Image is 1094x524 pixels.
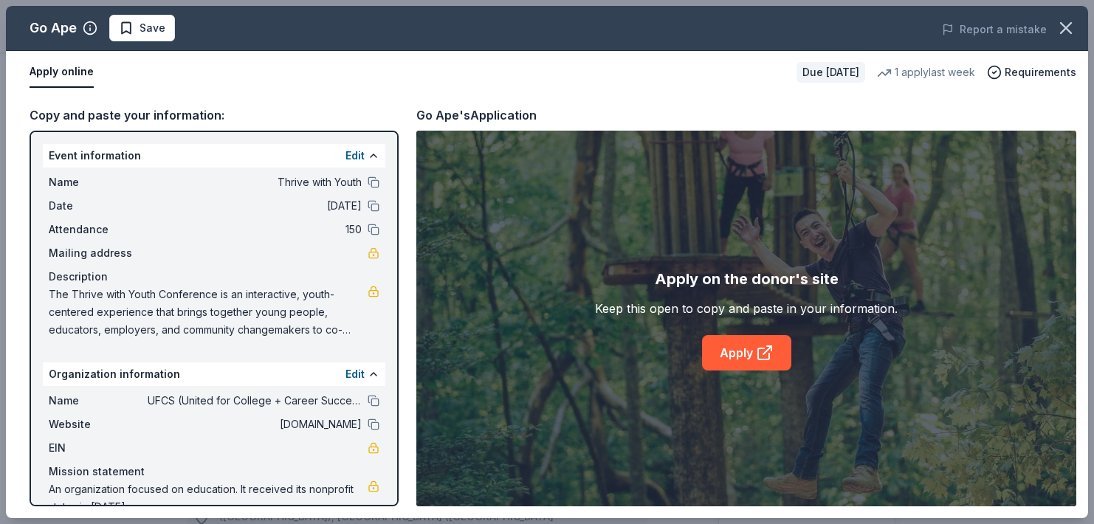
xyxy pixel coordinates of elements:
button: Requirements [987,63,1076,81]
div: Keep this open to copy and paste in your information. [595,300,898,317]
span: Attendance [49,221,148,238]
div: Description [49,268,379,286]
span: Save [140,19,165,37]
button: Report a mistake [942,21,1047,38]
a: Apply [702,335,791,370]
span: UFCS (United for College + Career Success) [148,392,362,410]
span: Thrive with Youth [148,173,362,191]
div: Copy and paste your information: [30,106,399,125]
button: Save [109,15,175,41]
div: Go Ape [30,16,77,40]
div: Mission statement [49,463,379,480]
span: [DOMAIN_NAME] [148,416,362,433]
span: Name [49,392,148,410]
div: 1 apply last week [877,63,975,81]
div: Go Ape's Application [416,106,537,125]
span: An organization focused on education. It received its nonprofit status in [DATE]. [49,480,368,516]
button: Edit [345,147,365,165]
span: Requirements [1005,63,1076,81]
div: Organization information [43,362,385,386]
span: Mailing address [49,244,148,262]
span: The Thrive with Youth Conference is an interactive, youth-centered experience that brings togethe... [49,286,368,339]
span: [DATE] [148,197,362,215]
span: Date [49,197,148,215]
div: Apply on the donor's site [655,267,839,291]
span: Name [49,173,148,191]
div: Due [DATE] [797,62,865,83]
button: Edit [345,365,365,383]
button: Apply online [30,57,94,88]
div: Event information [43,144,385,168]
span: Website [49,416,148,433]
span: EIN [49,439,148,457]
span: 150 [148,221,362,238]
